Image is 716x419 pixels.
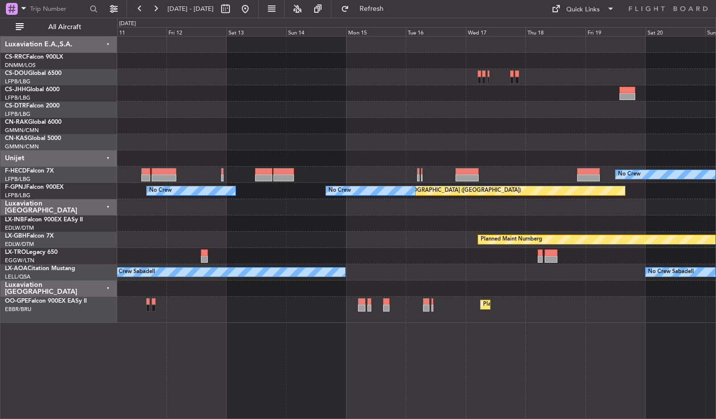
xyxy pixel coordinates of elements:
[466,27,526,36] div: Wed 17
[5,217,83,223] a: LX-INBFalcon 900EX EASy II
[5,233,27,239] span: LX-GBH
[11,19,107,35] button: All Aircraft
[5,110,31,118] a: LFPB/LBG
[5,78,31,85] a: LFPB/LBG
[26,24,104,31] span: All Aircraft
[5,70,62,76] a: CS-DOUGlobal 6500
[328,183,351,198] div: No Crew
[5,168,27,174] span: F-HECD
[5,70,28,76] span: CS-DOU
[5,119,28,125] span: CN-RAK
[5,127,39,134] a: GMMN/CMN
[366,183,521,198] div: Planned Maint [GEOGRAPHIC_DATA] ([GEOGRAPHIC_DATA])
[5,233,54,239] a: LX-GBHFalcon 7X
[5,87,26,93] span: CS-JHH
[346,27,406,36] div: Mon 15
[5,103,26,109] span: CS-DTR
[166,27,227,36] div: Fri 12
[5,54,63,60] a: CS-RRCFalcon 900LX
[5,87,60,93] a: CS-JHHGlobal 6000
[406,27,466,36] div: Tue 16
[5,266,75,272] a: LX-AOACitation Mustang
[227,27,287,36] div: Sat 13
[5,54,26,60] span: CS-RRC
[107,27,167,36] div: Thu 11
[5,143,39,150] a: GMMN/CMN
[5,249,26,255] span: LX-TRO
[119,20,136,28] div: [DATE]
[5,257,34,264] a: EGGW/LTN
[648,265,694,279] div: No Crew Sabadell
[5,266,28,272] span: LX-AOA
[618,167,641,182] div: No Crew
[566,5,600,15] div: Quick Links
[5,94,31,102] a: LFPB/LBG
[547,1,619,17] button: Quick Links
[5,273,31,280] a: LELL/QSA
[586,27,646,36] div: Fri 19
[5,298,28,304] span: OO-GPE
[525,27,586,36] div: Thu 18
[149,183,172,198] div: No Crew
[481,232,542,247] div: Planned Maint Nurnberg
[5,192,31,199] a: LFPB/LBG
[5,249,58,255] a: LX-TROLegacy 650
[646,27,706,36] div: Sat 20
[483,297,661,312] div: Planned Maint [GEOGRAPHIC_DATA] ([GEOGRAPHIC_DATA] National)
[5,184,64,190] a: F-GPNJFalcon 900EX
[5,103,60,109] a: CS-DTRFalcon 2000
[5,241,34,248] a: EDLW/DTM
[336,1,395,17] button: Refresh
[5,175,31,183] a: LFPB/LBG
[5,224,34,232] a: EDLW/DTM
[286,27,346,36] div: Sun 14
[5,184,26,190] span: F-GPNJ
[30,1,87,16] input: Trip Number
[5,62,35,69] a: DNMM/LOS
[5,119,62,125] a: CN-RAKGlobal 6000
[5,298,87,304] a: OO-GPEFalcon 900EX EASy II
[167,4,214,13] span: [DATE] - [DATE]
[5,306,32,313] a: EBBR/BRU
[5,168,54,174] a: F-HECDFalcon 7X
[5,217,24,223] span: LX-INB
[351,5,392,12] span: Refresh
[5,136,61,141] a: CN-KASGlobal 5000
[5,136,28,141] span: CN-KAS
[109,265,155,279] div: No Crew Sabadell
